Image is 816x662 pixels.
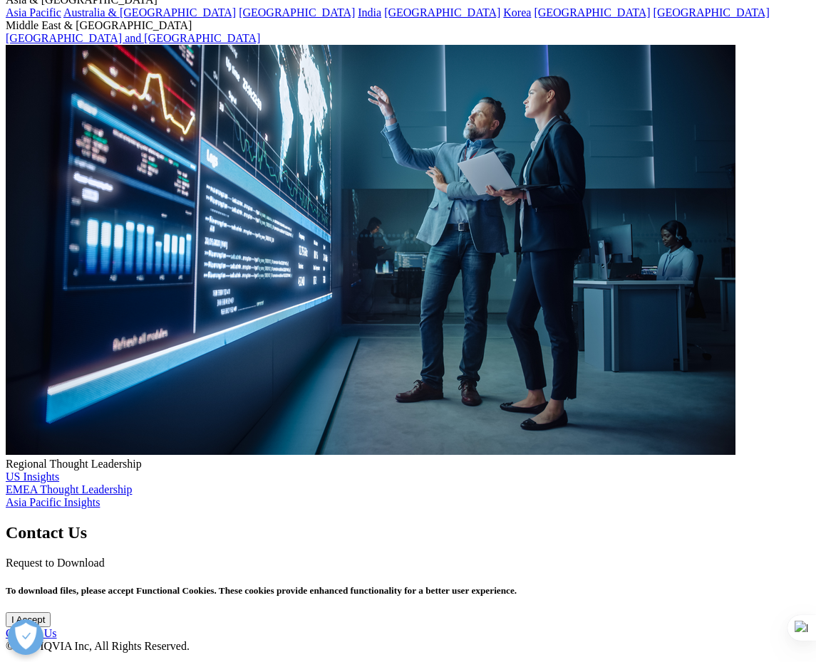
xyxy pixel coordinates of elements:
input: I Accept [6,612,51,627]
a: EMEA Thought Leadership [6,483,132,495]
a: [GEOGRAPHIC_DATA] and [GEOGRAPHIC_DATA] [6,32,260,44]
button: 打开偏好 [8,619,43,655]
h2: Contact Us [6,523,810,542]
a: Asia Pacific [6,6,61,19]
a: India [358,6,381,19]
a: Contact Us [6,627,57,639]
a: Asia Pacific Insights [6,496,100,508]
a: [GEOGRAPHIC_DATA] [384,6,500,19]
span: Request to Download [6,557,105,569]
img: 2093_analyzing-data-using-big-screen-display-and-laptop.png [6,45,735,455]
div: ©2025 IQVIA Inc, All Rights Reserved. [6,640,810,653]
a: US Insights [6,471,59,483]
a: Korea [503,6,531,19]
div: Regional Thought Leadership [6,458,810,471]
div: Middle East & [GEOGRAPHIC_DATA] [6,19,810,32]
a: Australia & [GEOGRAPHIC_DATA] [63,6,236,19]
a: [GEOGRAPHIC_DATA] [654,6,770,19]
a: [GEOGRAPHIC_DATA] [239,6,355,19]
h5: To download files, please accept Functional Cookies. These cookies provide enhanced functionality... [6,585,810,597]
a: [GEOGRAPHIC_DATA] [534,6,650,19]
